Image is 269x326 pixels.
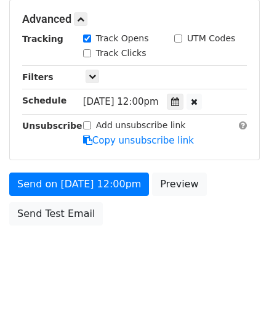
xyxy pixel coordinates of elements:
iframe: Chat Widget [207,267,269,326]
strong: Tracking [22,34,63,44]
label: UTM Codes [187,32,235,45]
strong: Unsubscribe [22,121,82,131]
label: Track Opens [96,32,149,45]
label: Track Clicks [96,47,147,60]
a: Send Test Email [9,202,103,226]
strong: Schedule [22,96,66,105]
strong: Filters [22,72,54,82]
span: [DATE] 12:00pm [83,96,159,107]
h5: Advanced [22,12,247,26]
a: Send on [DATE] 12:00pm [9,173,149,196]
label: Add unsubscribe link [96,119,186,132]
a: Preview [152,173,206,196]
a: Copy unsubscribe link [83,135,194,146]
